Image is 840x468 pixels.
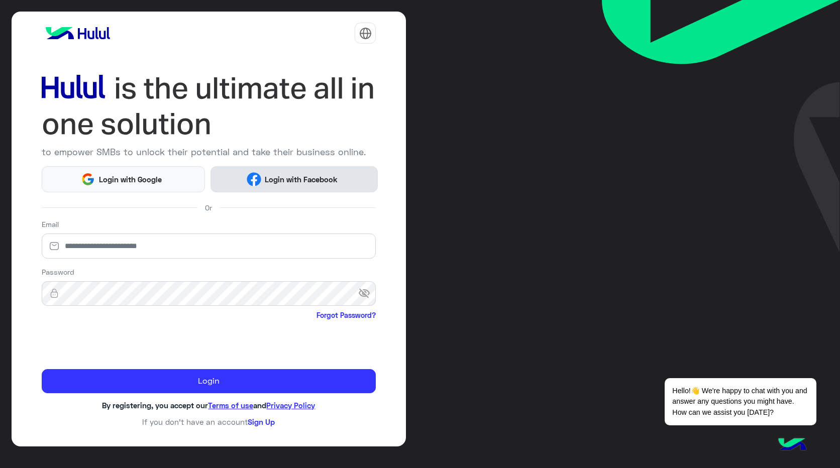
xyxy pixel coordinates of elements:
[247,172,261,186] img: Facebook
[95,174,165,185] span: Login with Google
[261,174,342,185] span: Login with Facebook
[42,145,376,159] p: to empower SMBs to unlock their potential and take their business online.
[211,166,378,192] button: Login with Facebook
[102,401,208,410] span: By registering, you accept our
[317,310,376,320] a: Forgot Password?
[42,219,59,229] label: Email
[42,288,67,298] img: lock
[81,172,95,186] img: Google
[42,369,376,393] button: Login
[42,417,376,426] h6: If you don’t have an account
[42,23,114,43] img: logo
[266,401,315,410] a: Privacy Policy
[208,401,253,410] a: Terms of use
[253,401,266,410] span: and
[42,241,67,251] img: email
[775,428,810,463] img: hulul-logo.png
[42,70,376,142] img: hululLoginTitle_EN.svg
[42,267,74,277] label: Password
[358,285,376,303] span: visibility_off
[42,166,205,192] button: Login with Google
[205,202,212,213] span: Or
[42,322,194,362] iframe: reCAPTCHA
[248,417,275,426] a: Sign Up
[359,27,372,40] img: tab
[665,378,816,425] span: Hello!👋 We're happy to chat with you and answer any questions you might have. How can we assist y...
